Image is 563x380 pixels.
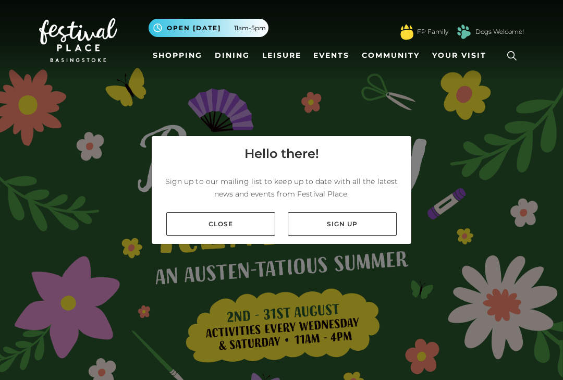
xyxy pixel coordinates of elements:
[149,46,206,65] a: Shopping
[167,23,221,33] span: Open [DATE]
[358,46,424,65] a: Community
[244,144,319,163] h4: Hello there!
[211,46,254,65] a: Dining
[234,23,266,33] span: 11am-5pm
[428,46,496,65] a: Your Visit
[288,212,397,236] a: Sign up
[432,50,486,61] span: Your Visit
[475,27,524,36] a: Dogs Welcome!
[39,18,117,62] img: Festival Place Logo
[160,175,403,200] p: Sign up to our mailing list to keep up to date with all the latest news and events from Festival ...
[258,46,305,65] a: Leisure
[149,19,268,37] button: Open [DATE] 11am-5pm
[309,46,353,65] a: Events
[417,27,448,36] a: FP Family
[166,212,275,236] a: Close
